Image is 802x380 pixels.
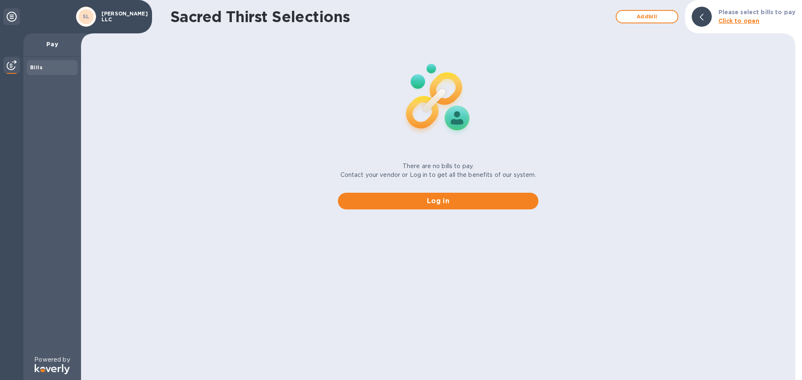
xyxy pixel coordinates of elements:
[102,11,143,23] p: [PERSON_NAME] LLC
[34,355,70,364] p: Powered by
[340,162,536,179] p: There are no bills to pay. Contact your vendor or Log in to get all the benefits of our system.
[170,8,612,25] h1: Sacred Thirst Selections
[338,193,538,209] button: Log in
[35,364,70,374] img: Logo
[83,13,90,20] b: SL
[345,196,532,206] span: Log in
[30,64,43,70] b: Bills
[623,12,671,22] span: Add bill
[30,40,74,48] p: Pay
[718,9,795,15] b: Please select bills to pay
[718,18,760,24] b: Click to open
[616,10,678,23] button: Addbill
